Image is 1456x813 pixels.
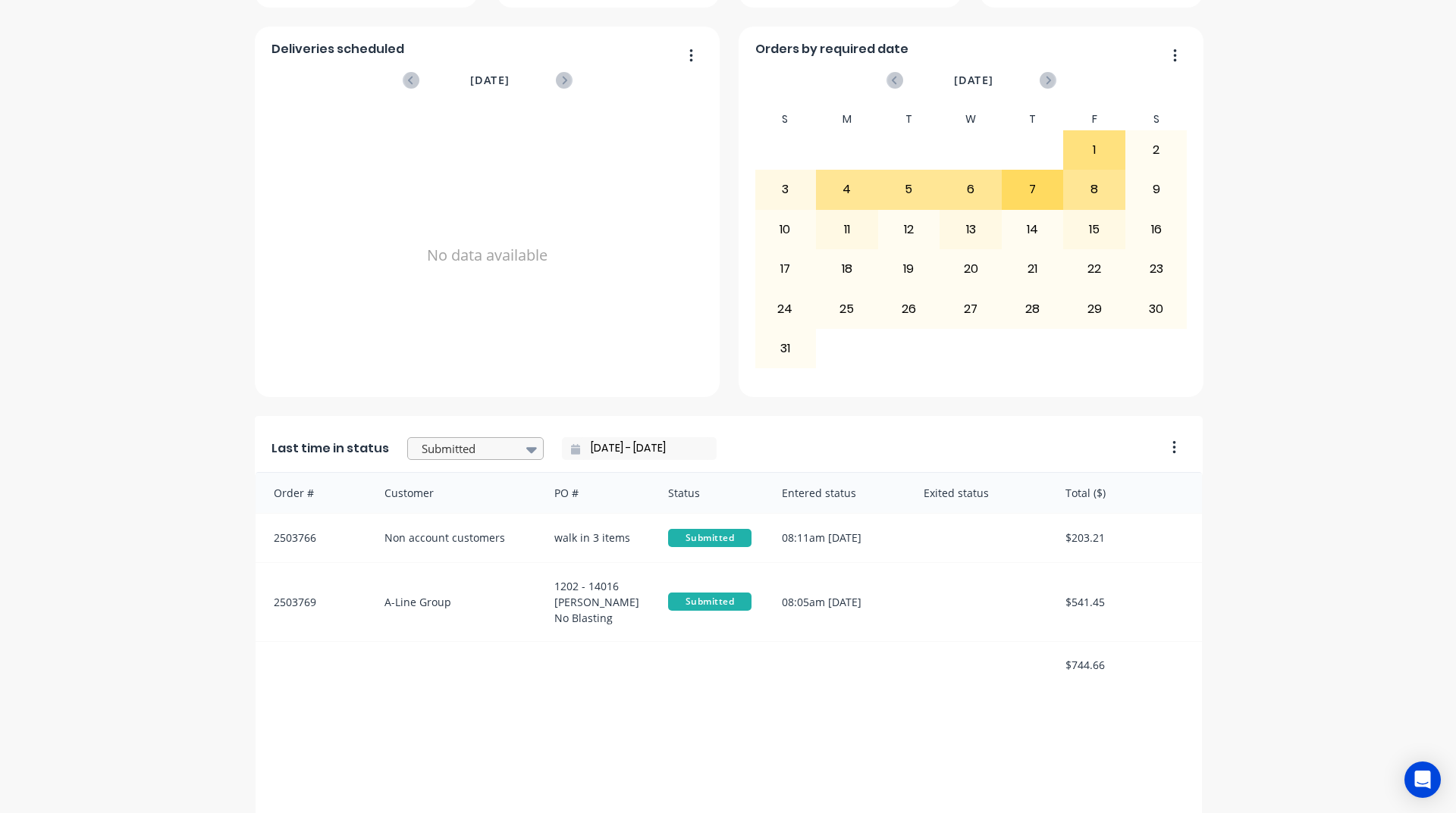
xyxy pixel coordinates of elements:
[539,514,653,562] div: walk in 3 items
[940,170,1001,208] div: 6
[940,211,1001,249] div: 13
[1404,761,1441,798] div: Open Intercom Messenger
[668,593,752,611] span: Submitted
[879,250,940,288] div: 19
[1003,211,1063,249] div: 14
[940,289,1001,327] div: 27
[1003,289,1063,327] div: 28
[755,170,816,208] div: 3
[755,330,816,367] div: 31
[1050,642,1202,688] div: $744.66
[256,514,369,562] div: 2503766
[668,529,752,547] span: Submitted
[271,40,404,58] span: Deliveries scheduled
[1064,211,1125,249] div: 15
[1064,170,1125,208] div: 8
[1063,108,1125,130] div: F
[767,514,908,562] div: 08:11am [DATE]
[1003,250,1063,288] div: 21
[1064,131,1125,169] div: 1
[653,473,767,513] div: Status
[1002,108,1064,130] div: T
[1126,289,1187,327] div: 30
[817,289,877,327] div: 25
[1126,131,1187,169] div: 2
[755,250,816,288] div: 17
[755,289,816,327] div: 24
[256,473,369,513] div: Order #
[256,563,369,641] div: 2503769
[1126,211,1187,249] div: 16
[271,108,704,402] div: No data available
[1064,289,1125,327] div: 29
[879,211,940,249] div: 12
[940,108,1002,130] div: W
[954,72,993,89] span: [DATE]
[817,211,877,249] div: 11
[767,473,908,513] div: Entered status
[1050,514,1202,562] div: $203.21
[1126,170,1187,208] div: 9
[816,108,878,130] div: M
[1050,473,1202,513] div: Total ($)
[539,563,653,641] div: 1202 - 14016 [PERSON_NAME] No Blasting
[271,439,389,458] span: Last time in status
[1125,108,1188,130] div: S
[470,72,510,89] span: [DATE]
[817,250,877,288] div: 18
[878,108,940,130] div: T
[879,170,940,208] div: 5
[1050,563,1202,641] div: $541.45
[369,563,540,641] div: A-Line Group
[539,473,653,513] div: PO #
[369,514,540,562] div: Non account customers
[767,563,908,641] div: 08:05am [DATE]
[908,473,1050,513] div: Exited status
[1126,250,1187,288] div: 23
[755,211,816,249] div: 10
[1064,250,1125,288] div: 22
[580,437,711,460] input: Filter by date
[879,289,940,327] div: 26
[369,473,540,513] div: Customer
[817,170,877,208] div: 4
[1003,170,1063,208] div: 7
[940,250,1001,288] div: 20
[755,108,817,130] div: S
